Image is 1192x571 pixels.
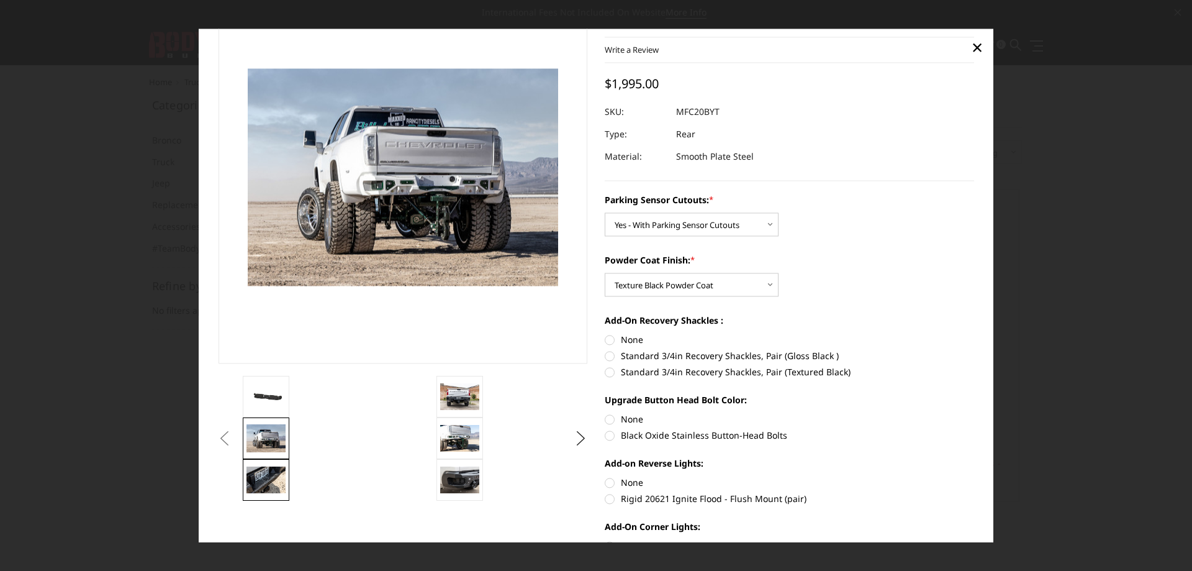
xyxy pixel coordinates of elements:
[605,365,974,378] label: Standard 3/4in Recovery Shackles, Pair (Textured Black)
[246,425,286,452] img: 2020-2025 Chevrolet / GMC 2500-3500 - Freedom Series - Rear Bumper
[440,467,479,493] img: 2020-2025 Chevrolet / GMC 2500-3500 - Freedom Series - Rear Bumper
[605,254,974,267] label: Powder Coat Finish:
[215,429,234,448] button: Previous
[246,388,286,406] img: 2020-2025 Chevrolet / GMC 2500-3500 - Freedom Series - Rear Bumper
[676,145,754,168] dd: Smooth Plate Steel
[605,476,974,489] label: None
[605,492,974,505] label: Rigid 20621 Ignite Flood - Flush Mount (pair)
[605,520,974,533] label: Add-On Corner Lights:
[967,38,987,58] a: Close
[676,123,695,145] dd: Rear
[605,429,974,442] label: Black Oxide Stainless Button-Head Bolts
[605,101,667,123] dt: SKU:
[605,44,659,55] a: Write a Review
[605,314,974,327] label: Add-On Recovery Shackles :
[440,384,479,410] img: 2020-2025 Chevrolet / GMC 2500-3500 - Freedom Series - Rear Bumper
[605,193,974,206] label: Parking Sensor Cutouts:
[572,429,590,448] button: Next
[605,123,667,145] dt: Type:
[440,426,479,452] img: 2020-2025 Chevrolet / GMC 2500-3500 - Freedom Series - Rear Bumper
[605,457,974,470] label: Add-on Reverse Lights:
[1130,511,1192,571] iframe: Chat Widget
[605,349,974,362] label: Standard 3/4in Recovery Shackles, Pair (Gloss Black )
[605,539,974,552] label: None
[605,393,974,406] label: Upgrade Button Head Bolt Color:
[605,145,667,168] dt: Material:
[246,467,286,493] img: 2020-2025 Chevrolet / GMC 2500-3500 - Freedom Series - Rear Bumper
[676,101,720,123] dd: MFC20BYT
[605,413,974,426] label: None
[605,75,659,92] span: $1,995.00
[605,333,974,346] label: None
[972,34,983,61] span: ×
